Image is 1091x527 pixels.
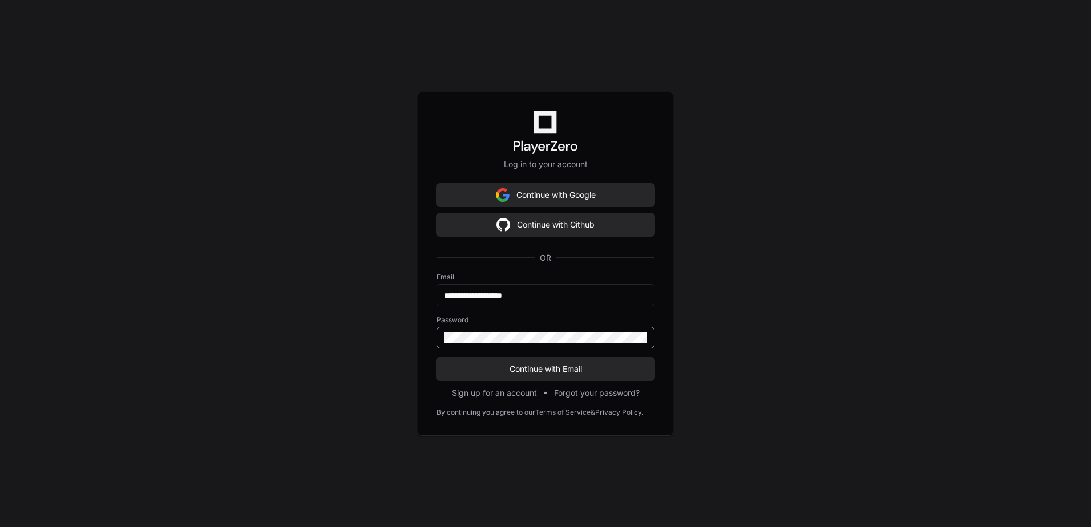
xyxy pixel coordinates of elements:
[591,408,595,417] div: &
[535,408,591,417] a: Terms of Service
[437,315,654,325] label: Password
[535,252,556,263] span: OR
[496,213,510,236] img: Sign in with google
[437,213,654,236] button: Continue with Github
[595,408,643,417] a: Privacy Policy.
[437,363,654,375] span: Continue with Email
[554,387,640,399] button: Forgot your password?
[437,184,654,206] button: Continue with Google
[437,358,654,380] button: Continue with Email
[437,408,535,417] div: By continuing you agree to our
[437,159,654,170] p: Log in to your account
[496,184,510,206] img: Sign in with google
[437,273,654,282] label: Email
[452,387,537,399] button: Sign up for an account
